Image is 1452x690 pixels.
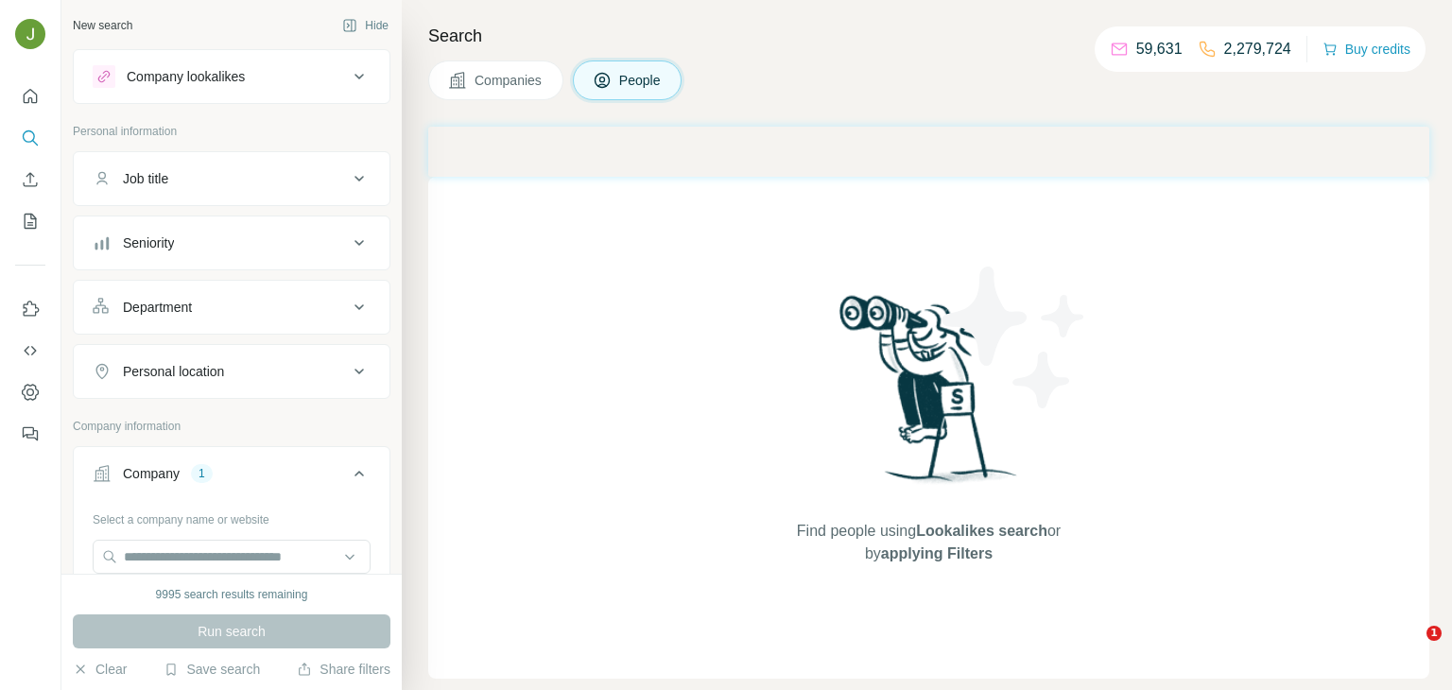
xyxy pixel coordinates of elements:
[191,465,213,482] div: 1
[1388,626,1433,671] iframe: Intercom live chat
[73,418,390,435] p: Company information
[15,163,45,197] button: Enrich CSV
[93,504,371,528] div: Select a company name or website
[1136,38,1183,60] p: 59,631
[156,586,308,603] div: 9995 search results remaining
[73,17,132,34] div: New search
[428,23,1429,49] h4: Search
[916,523,1047,539] span: Lookalikes search
[74,349,389,394] button: Personal location
[123,362,224,381] div: Personal location
[881,545,993,561] span: applying Filters
[1426,626,1442,641] span: 1
[164,660,260,679] button: Save search
[15,375,45,409] button: Dashboard
[831,290,1028,501] img: Surfe Illustration - Woman searching with binoculars
[929,252,1099,423] img: Surfe Illustration - Stars
[15,292,45,326] button: Use Surfe on LinkedIn
[1224,38,1291,60] p: 2,279,724
[297,660,390,679] button: Share filters
[329,11,402,40] button: Hide
[123,464,180,483] div: Company
[619,71,663,90] span: People
[777,520,1080,565] span: Find people using or by
[15,121,45,155] button: Search
[74,54,389,99] button: Company lookalikes
[74,156,389,201] button: Job title
[123,298,192,317] div: Department
[74,451,389,504] button: Company1
[15,417,45,451] button: Feedback
[127,67,245,86] div: Company lookalikes
[123,169,168,188] div: Job title
[15,19,45,49] img: Avatar
[1322,36,1410,62] button: Buy credits
[15,204,45,238] button: My lists
[73,660,127,679] button: Clear
[123,233,174,252] div: Seniority
[74,220,389,266] button: Seniority
[475,71,544,90] span: Companies
[74,285,389,330] button: Department
[73,123,390,140] p: Personal information
[15,79,45,113] button: Quick start
[15,334,45,368] button: Use Surfe API
[428,127,1429,177] iframe: Banner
